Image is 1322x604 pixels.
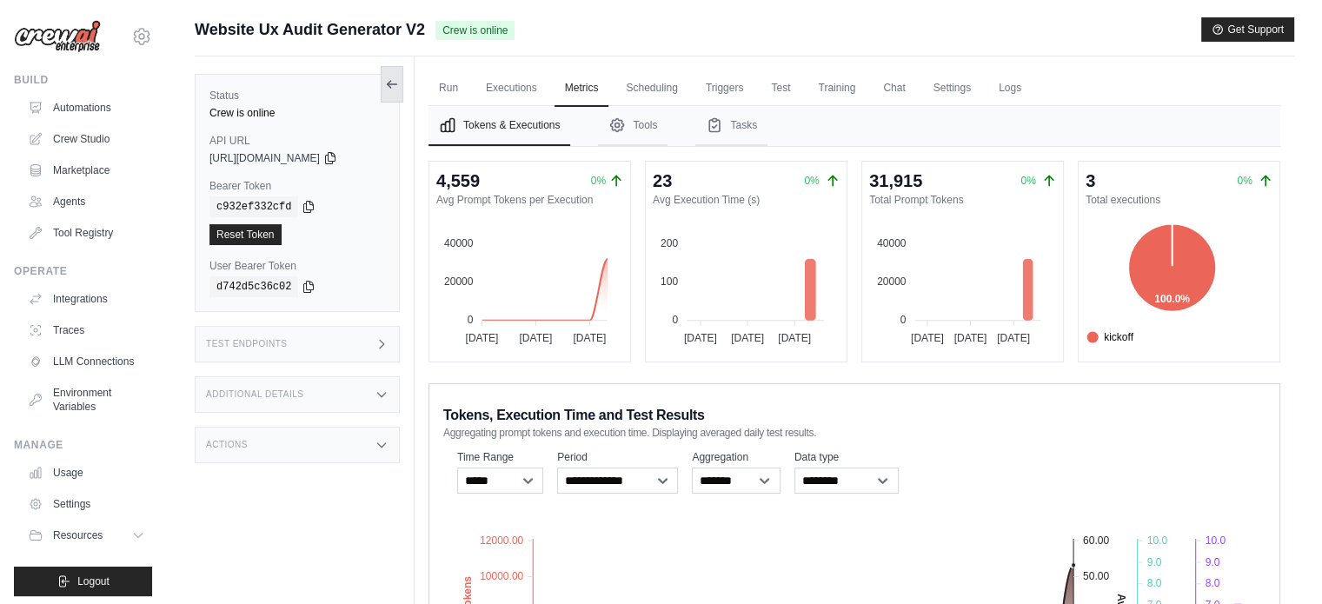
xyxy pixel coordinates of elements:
label: Status [209,89,385,103]
a: Logs [988,70,1032,107]
a: Chat [873,70,915,107]
tspan: 20000 [877,275,907,288]
label: User Bearer Token [209,259,385,273]
tspan: 8.0 [1147,577,1162,589]
a: Crew Studio [21,125,152,153]
tspan: [DATE] [778,332,811,344]
div: Crew is online [209,106,385,120]
button: Tokens & Executions [428,106,570,146]
h3: Test Endpoints [206,339,288,349]
a: LLM Connections [21,348,152,375]
a: Triggers [695,70,754,107]
div: 31,915 [869,169,922,193]
h3: Additional Details [206,389,303,400]
tspan: [DATE] [954,332,987,344]
tspan: 10.0 [1206,534,1226,546]
label: Period [557,450,678,464]
code: c932ef332cfd [209,196,298,217]
tspan: 10.0 [1147,534,1168,546]
label: Aggregation [692,450,781,464]
tspan: [DATE] [684,332,717,344]
span: 0% [1237,175,1252,187]
span: Aggregating prompt tokens and execution time. Displaying averaged daily test results. [443,426,816,440]
a: Training [807,70,866,107]
dt: Avg Prompt Tokens per Execution [436,193,623,207]
nav: Tabs [428,106,1280,146]
tspan: 9.0 [1147,555,1162,567]
span: Website Ux Audit Generator V2 [195,17,425,42]
tspan: 12000.00 [480,534,523,546]
tspan: [DATE] [911,332,944,344]
tspan: 0 [900,314,907,326]
tspan: 60.00 [1083,534,1109,546]
label: Time Range [457,450,543,464]
tspan: 10000.00 [480,570,523,582]
img: Logo [14,20,101,53]
button: Logout [14,567,152,596]
a: Reset Token [209,224,282,245]
a: Environment Variables [21,379,152,421]
div: 23 [653,169,672,193]
span: 0% [804,175,819,187]
div: Operate [14,264,152,278]
div: 3 [1086,169,1095,193]
tspan: 9.0 [1206,555,1220,567]
tspan: 0 [672,314,678,326]
span: Tokens, Execution Time and Test Results [443,405,705,426]
button: Tasks [695,106,767,146]
a: Scheduling [615,70,688,107]
tspan: [DATE] [465,332,498,344]
a: Traces [21,316,152,344]
span: Logout [77,574,110,588]
dt: Total Prompt Tokens [869,193,1056,207]
dt: Total executions [1086,193,1272,207]
a: Tool Registry [21,219,152,247]
div: Manage [14,438,152,452]
tspan: 40000 [877,237,907,249]
button: Get Support [1201,17,1294,42]
a: Integrations [21,285,152,313]
div: 4,559 [436,169,480,193]
span: 0% [591,174,606,188]
span: Crew is online [435,21,515,40]
span: [URL][DOMAIN_NAME] [209,151,320,165]
button: Tools [598,106,668,146]
span: 0% [1020,175,1035,187]
a: Executions [475,70,548,107]
a: Run [428,70,468,107]
a: Settings [21,490,152,518]
a: Test [761,70,801,107]
tspan: 50.00 [1083,570,1109,582]
tspan: [DATE] [573,332,606,344]
dt: Avg Execution Time (s) [653,193,840,207]
label: Data type [794,450,899,464]
span: Resources [53,528,103,542]
a: Settings [923,70,981,107]
tspan: [DATE] [731,332,764,344]
tspan: 8.0 [1206,577,1220,589]
a: Metrics [555,70,609,107]
code: d742d5c36c02 [209,276,298,297]
h3: Actions [206,440,248,450]
tspan: 40000 [444,237,474,249]
tspan: [DATE] [519,332,552,344]
label: API URL [209,134,385,148]
a: Automations [21,94,152,122]
tspan: 200 [661,237,678,249]
button: Resources [21,521,152,549]
a: Marketplace [21,156,152,184]
span: kickoff [1086,329,1133,345]
tspan: [DATE] [997,332,1030,344]
tspan: 20000 [444,275,474,288]
a: Usage [21,459,152,487]
tspan: 0 [468,314,474,326]
div: Build [14,73,152,87]
a: Agents [21,188,152,216]
tspan: 100 [661,275,678,288]
label: Bearer Token [209,179,385,193]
